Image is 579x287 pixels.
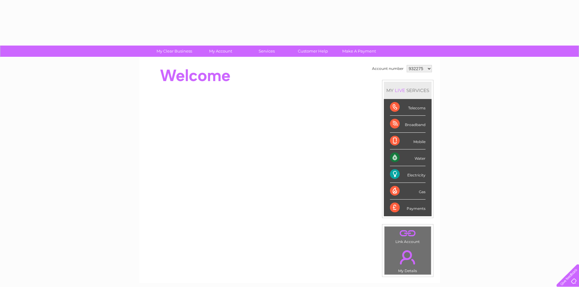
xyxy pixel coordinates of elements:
[149,46,199,57] a: My Clear Business
[384,82,432,99] div: MY SERVICES
[390,116,426,132] div: Broadband
[390,183,426,200] div: Gas
[390,133,426,149] div: Mobile
[390,200,426,216] div: Payments
[334,46,384,57] a: Make A Payment
[288,46,338,57] a: Customer Help
[370,63,405,74] td: Account number
[394,87,406,93] div: LIVE
[195,46,246,57] a: My Account
[386,247,429,268] a: .
[386,228,429,239] a: .
[384,226,431,245] td: Link Account
[390,149,426,166] div: Water
[390,99,426,116] div: Telecoms
[384,245,431,275] td: My Details
[390,166,426,183] div: Electricity
[242,46,292,57] a: Services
